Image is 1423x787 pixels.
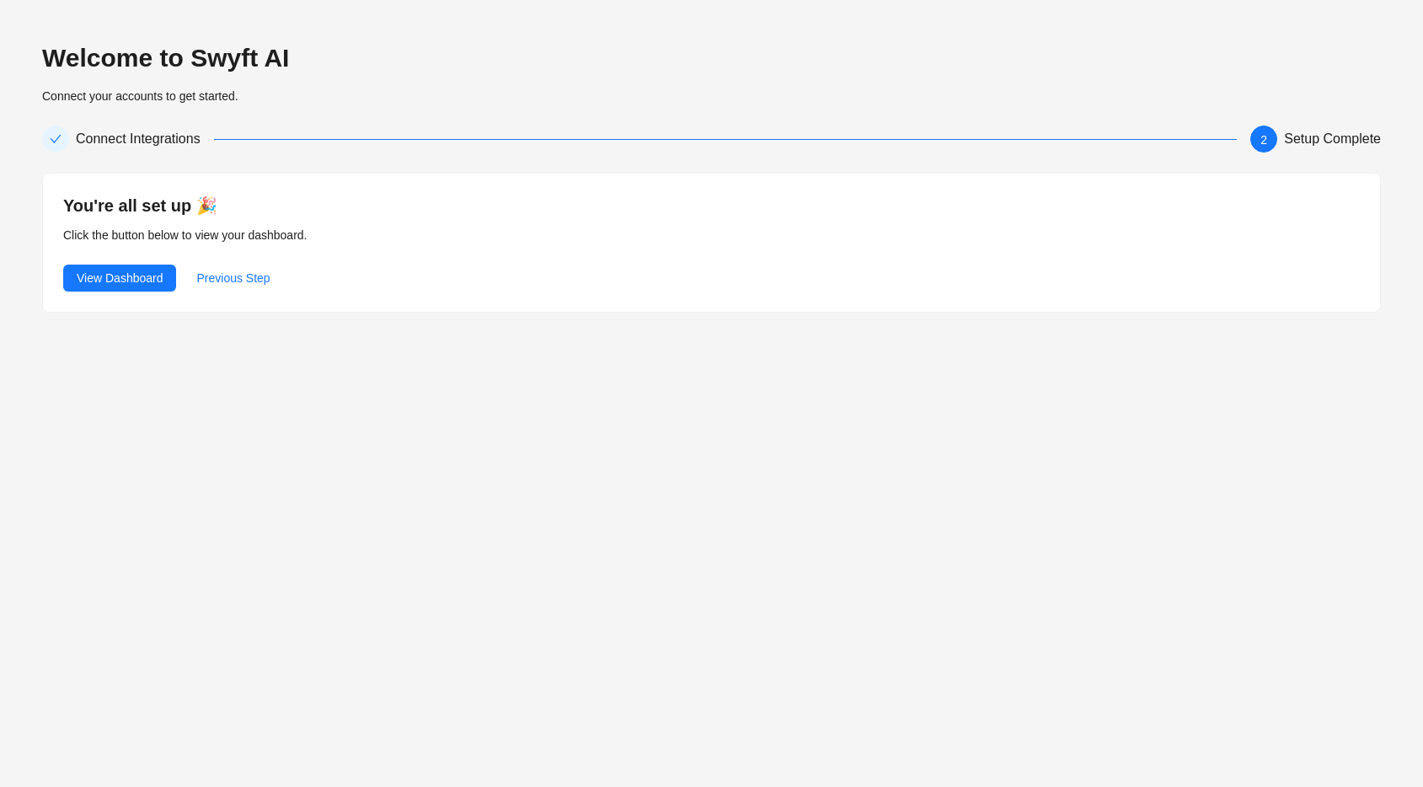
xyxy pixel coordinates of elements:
[1369,731,1415,777] iframe: Open customer support
[42,42,1381,74] h2: Welcome to Swyft AI
[42,89,238,103] span: Connect your accounts to get started.
[1284,126,1381,153] div: Setup Complete
[63,194,1360,217] h4: You're all set up 🎉
[76,126,214,153] div: Connect Integrations
[196,269,270,287] span: Previous Step
[63,265,176,292] button: View Dashboard
[1260,133,1267,147] span: 2
[77,269,163,287] span: View Dashboard
[183,265,283,292] button: Previous Step
[50,133,62,145] span: check
[63,228,308,242] span: Click the button below to view your dashboard.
